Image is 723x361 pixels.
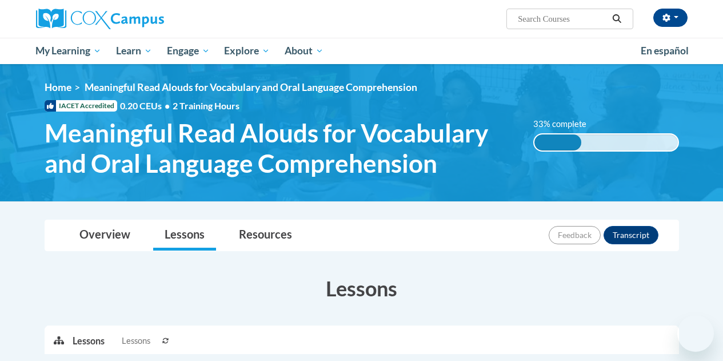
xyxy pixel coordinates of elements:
[73,335,105,347] p: Lessons
[27,38,696,64] div: Main menu
[120,100,173,112] span: 0.20 CEUs
[167,44,210,58] span: Engage
[45,274,679,303] h3: Lessons
[45,100,117,112] span: IACET Accredited
[227,220,303,251] a: Resources
[534,134,582,150] div: 33% complete
[277,38,331,64] a: About
[45,118,516,178] span: Meaningful Read Alouds for Vocabulary and Oral Language Comprehension
[36,9,242,29] a: Cox Campus
[173,100,239,111] span: 2 Training Hours
[85,81,417,93] span: Meaningful Read Alouds for Vocabulary and Oral Language Comprehension
[517,12,608,26] input: Search Courses
[68,220,142,251] a: Overview
[116,44,152,58] span: Learn
[533,118,599,130] label: 33% complete
[159,38,217,64] a: Engage
[122,335,150,347] span: Lessons
[604,226,658,244] button: Transcript
[35,44,101,58] span: My Learning
[45,81,71,93] a: Home
[633,39,696,63] a: En español
[217,38,277,64] a: Explore
[224,44,270,58] span: Explore
[29,38,109,64] a: My Learning
[641,45,689,57] span: En español
[285,44,323,58] span: About
[653,9,688,27] button: Account Settings
[153,220,216,251] a: Lessons
[608,12,625,26] button: Search
[677,315,714,352] iframe: Button to launch messaging window
[165,100,170,111] span: •
[109,38,159,64] a: Learn
[549,226,601,244] button: Feedback
[36,9,164,29] img: Cox Campus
